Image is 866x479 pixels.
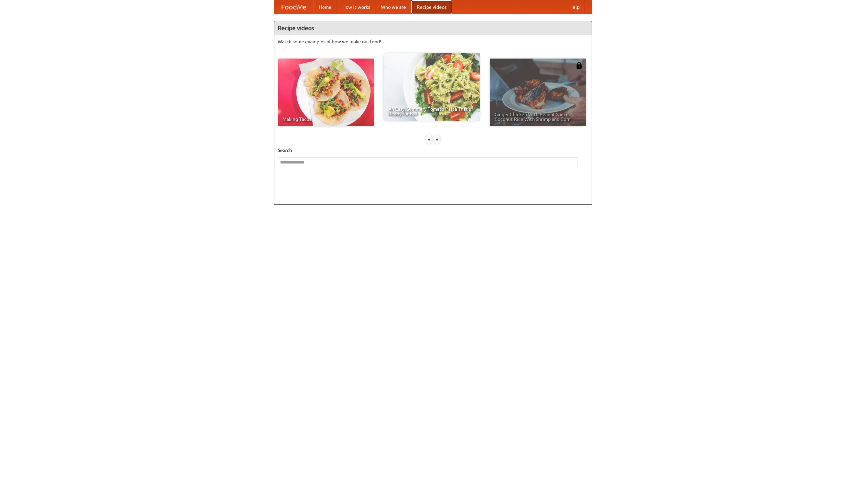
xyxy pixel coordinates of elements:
p: Watch some examples of how we make our food! [278,38,588,45]
img: 483408.png [576,62,583,69]
div: « [426,135,432,144]
span: An Easy, Summery Tomato Pasta That's Ready for Fall [388,107,475,116]
span: Making Tacos [282,117,369,122]
a: FoodMe [274,0,313,14]
a: Home [313,0,337,14]
a: How it works [337,0,375,14]
a: Help [564,0,585,14]
a: An Easy, Summery Tomato Pasta That's Ready for Fall [384,53,480,121]
a: Recipe videos [411,0,452,14]
a: Making Tacos [278,59,374,126]
h4: Recipe videos [274,21,592,35]
h5: Search [278,147,588,154]
div: » [434,135,440,144]
a: Who we are [375,0,411,14]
